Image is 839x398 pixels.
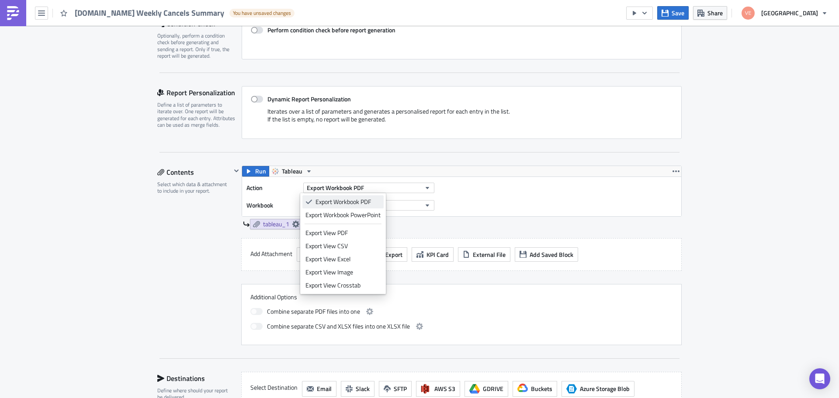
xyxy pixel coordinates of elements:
[394,384,407,393] span: SFTP
[157,181,231,194] div: Select which data & attachment to include in your report.
[416,381,460,397] button: AWS S3
[267,306,360,317] span: Combine separate PDF files into one
[246,199,299,212] label: Workbook
[246,181,299,194] label: Action
[458,247,510,262] button: External File
[515,247,578,262] button: Add Saved Block
[231,166,242,176] button: Hide content
[305,255,381,263] div: Export View Excel
[809,368,830,389] div: Open Intercom Messenger
[302,381,336,397] button: Email
[255,166,266,177] span: Run
[693,6,727,20] button: Share
[483,384,503,393] span: GDRIVE
[75,7,225,19] span: [DOMAIN_NAME] Weekly Cancels Summary
[282,166,302,177] span: Tableau
[562,381,634,397] button: Azure Storage BlobAzure Storage Blob
[305,242,381,250] div: Export View CSV
[707,8,723,17] span: Share
[741,6,756,21] img: Avatar
[250,293,673,301] label: Additional Options
[157,372,231,385] div: Destinations
[267,94,351,104] strong: Dynamic Report Personalization
[315,197,381,206] div: Export Workbook PDF
[530,250,573,259] span: Add Saved Block
[305,228,381,237] div: Export View PDF
[657,6,689,20] button: Save
[157,86,242,99] div: Report Personalization
[250,247,292,260] label: Add Attachment
[307,183,364,192] span: Export Workbook PDF
[233,10,291,17] span: You have unsaved changes
[473,250,506,259] span: External File
[356,384,370,393] span: Slack
[305,268,381,277] div: Export View Image
[672,8,684,17] span: Save
[434,384,455,393] span: AWS S3
[513,381,557,397] button: Buckets
[305,281,381,290] div: Export View Crosstab
[267,25,395,35] strong: Perform condition check before report generation
[379,381,412,397] button: SFTP
[251,107,673,130] div: Iterates over a list of parameters and generates a personalised report for each entry in the list...
[263,220,289,228] span: tableau_1
[566,384,577,394] span: Azure Storage Blob
[736,3,832,23] button: [GEOGRAPHIC_DATA]
[412,247,454,262] button: KPI Card
[267,321,410,332] span: Combine separate CSV and XLSX files into one XLSX file
[317,384,332,393] span: Email
[157,101,236,128] div: Define a list of parameters to iterate over. One report will be generated for each entry. Attribu...
[250,219,302,229] a: tableau_1
[6,6,20,20] img: PushMetrics
[242,166,269,177] button: Run
[465,381,508,397] button: GDRIVE
[580,384,630,393] span: Azure Storage Blob
[297,247,344,262] button: SQL Query
[303,183,434,193] button: Export Workbook PDF
[157,32,236,59] div: Optionally, perform a condition check before generating and sending a report. Only if true, the r...
[269,166,315,177] button: Tableau
[531,384,552,393] span: Buckets
[426,250,449,259] span: KPI Card
[341,381,374,397] button: Slack
[157,166,231,179] div: Contents
[305,211,381,219] div: Export Workbook PowerPoint
[250,381,298,394] label: Select Destination
[761,8,818,17] span: [GEOGRAPHIC_DATA]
